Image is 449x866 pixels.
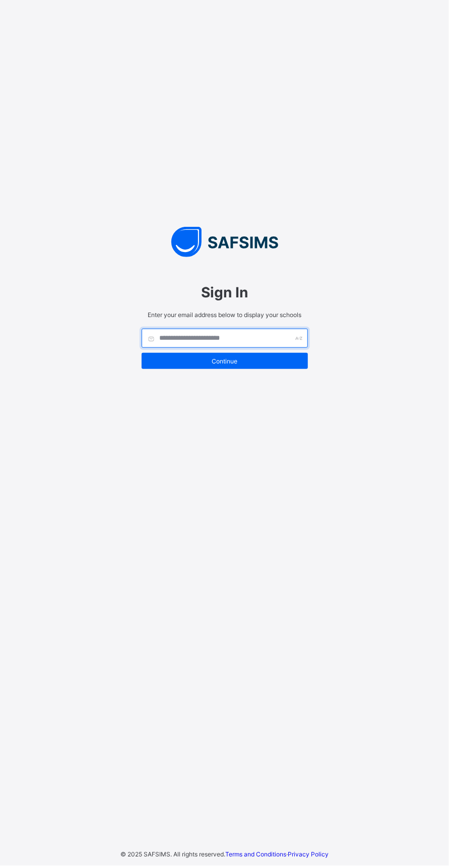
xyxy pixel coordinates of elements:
span: · [225,851,329,858]
img: SAFSIMS Logo [132,227,318,257]
span: Enter your email address below to display your schools [142,311,308,319]
span: Sign In [142,284,308,301]
span: © 2025 SAFSIMS. All rights reserved. [120,851,225,858]
a: Privacy Policy [288,851,329,858]
a: Terms and Conditions [225,851,286,858]
span: Continue [149,357,300,365]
